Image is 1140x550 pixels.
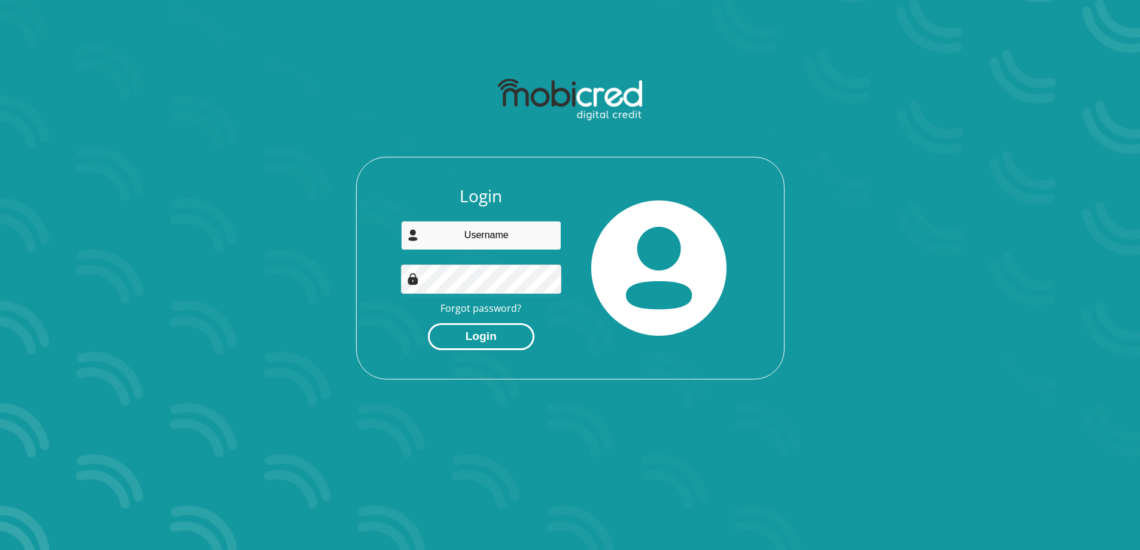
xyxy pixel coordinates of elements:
[401,186,561,206] h3: Login
[407,273,419,285] img: Image
[440,302,521,315] a: Forgot password?
[401,221,561,250] input: Username
[498,79,642,121] img: mobicred logo
[407,229,419,241] img: user-icon image
[428,323,534,350] button: Login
